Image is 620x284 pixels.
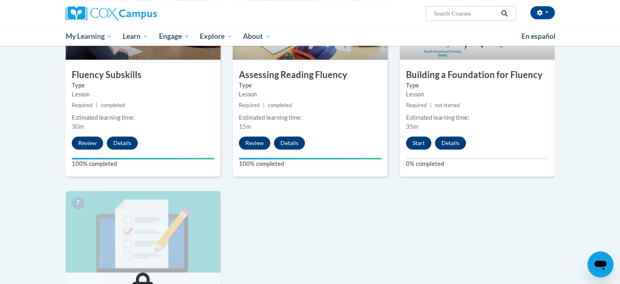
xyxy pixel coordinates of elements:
[239,81,382,90] label: Type
[72,197,85,209] span: 7
[53,27,567,46] div: Main menu
[72,159,214,168] label: 100% completed
[154,27,195,46] a: Engage
[587,251,613,277] iframe: Button to launch messaging window
[498,9,510,18] button: Search
[66,6,157,21] img: Cox Campus
[268,102,292,108] span: completed
[123,31,148,41] span: Learn
[72,158,214,159] div: Your progress
[72,136,103,150] button: Review
[406,90,549,99] div: Lesson
[239,102,260,108] span: Required
[406,159,549,168] label: 0% completed
[72,102,93,108] span: Required
[239,158,382,159] div: Your progress
[263,102,265,108] span: |
[430,102,432,108] span: |
[72,81,214,90] label: Type
[66,191,221,273] img: Course Image
[406,102,427,108] span: Required
[274,136,305,150] button: Details
[117,27,154,46] a: Learn
[159,31,190,41] span: Engage
[238,27,276,46] a: About
[406,113,549,122] div: Estimated learning time:
[239,123,251,130] span: 15m
[243,31,271,41] span: About
[194,27,238,46] a: Explore
[433,9,498,18] input: Search Courses
[101,102,125,108] span: completed
[72,90,214,99] div: Lesson
[72,123,84,130] span: 30m
[239,90,382,99] div: Lesson
[435,136,466,150] button: Details
[435,102,460,108] span: not started
[521,32,556,40] span: En español
[406,81,549,90] label: Type
[400,69,555,81] h3: Building a Foundation for Fluency
[406,123,418,130] span: 35m
[96,102,97,108] span: |
[107,136,138,150] button: Details
[65,31,112,41] span: My Learning
[200,31,232,41] span: Explore
[66,6,221,21] a: Cox Campus
[72,113,214,122] div: Estimated learning time:
[239,136,270,150] button: Review
[406,136,431,150] button: Start
[530,6,555,19] button: Account Settings
[239,159,382,168] label: 100% completed
[516,28,561,45] a: En español
[60,27,118,46] a: My Learning
[233,69,388,81] h3: Assessing Reading Fluency
[66,69,221,81] h3: Fluency Subskills
[239,113,382,122] div: Estimated learning time:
